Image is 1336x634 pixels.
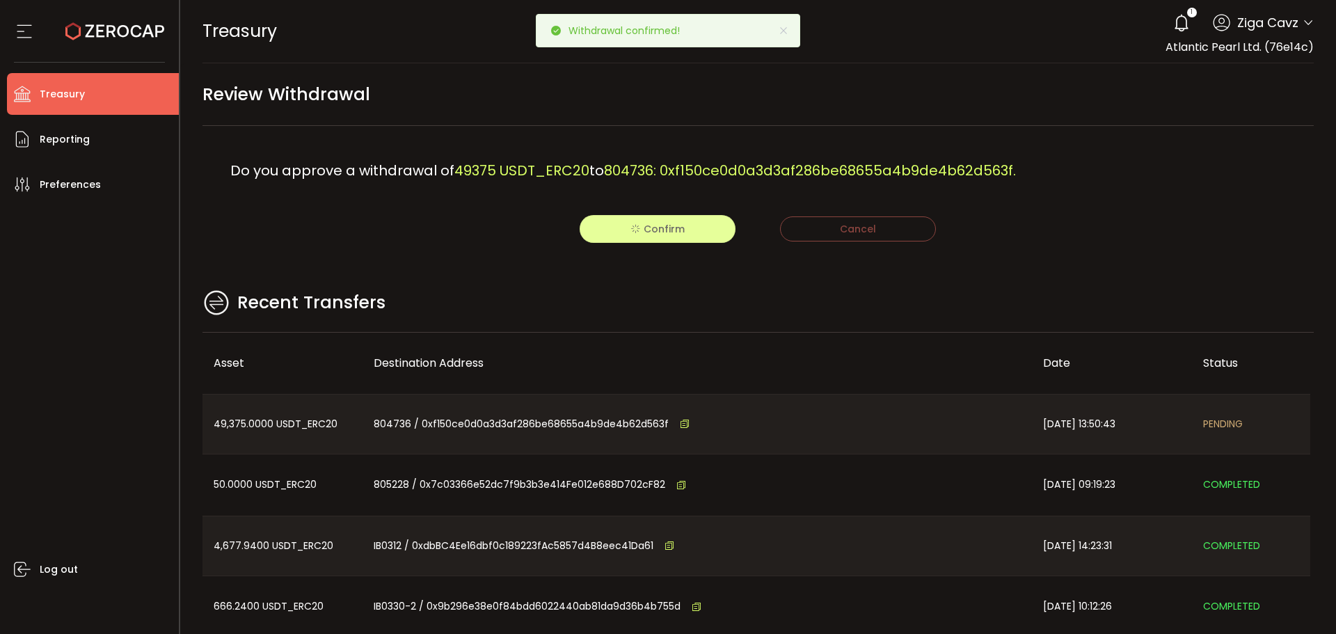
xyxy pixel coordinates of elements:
span: Cancel [840,222,876,236]
span: Treasury [202,19,277,43]
span: to [589,161,604,180]
span: COMPLETED [1203,477,1260,493]
span: Treasury [40,84,85,104]
iframe: Chat Widget [1266,567,1336,634]
div: Asset [202,355,363,371]
div: 4,677.9400 USDT_ERC20 [202,516,363,576]
span: 804736: 0xf150ce0d0a3d3af286be68655a4b9de4b62d563f. [604,161,1016,180]
span: 49375 USDT_ERC20 [454,161,589,180]
span: Preferences [40,175,101,195]
div: Date [1032,355,1192,371]
span: 805228 / 0x7c03366e52dc7f9b3b3e414Fe012e688D702cF82 [374,477,665,493]
span: 1 [1191,8,1193,17]
span: Do you approve a withdrawal of [230,161,454,180]
span: Log out [40,560,78,580]
div: [DATE] 13:50:43 [1032,395,1192,454]
div: 49,375.0000 USDT_ERC20 [202,395,363,454]
p: Withdrawal confirmed! [568,26,691,35]
div: [DATE] 14:23:31 [1032,516,1192,576]
span: COMPLETED [1203,538,1260,554]
div: Status [1192,355,1310,371]
span: COMPLETED [1203,599,1260,615]
span: 804736 / 0xf150ce0d0a3d3af286be68655a4b9de4b62d563f [374,416,669,432]
div: Destination Address [363,355,1032,371]
span: Reporting [40,129,90,150]
div: 50.0000 USDT_ERC20 [202,454,363,516]
span: IB0330-2 / 0x9b296e38e0f84bdd6022440ab81da9d36b4b755d [374,599,681,615]
button: Cancel [780,216,936,241]
span: IB0312 / 0xdbBC4Ee16dbf0c189223fAc5857d4B8eec41Da61 [374,538,653,554]
span: Recent Transfers [237,290,385,316]
span: Atlantic Pearl Ltd. (76e14c) [1166,39,1314,55]
span: Review Withdrawal [202,79,370,110]
div: [DATE] 09:19:23 [1032,454,1192,516]
span: Ziga Cavz [1237,13,1298,32]
span: PENDING [1203,416,1243,432]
